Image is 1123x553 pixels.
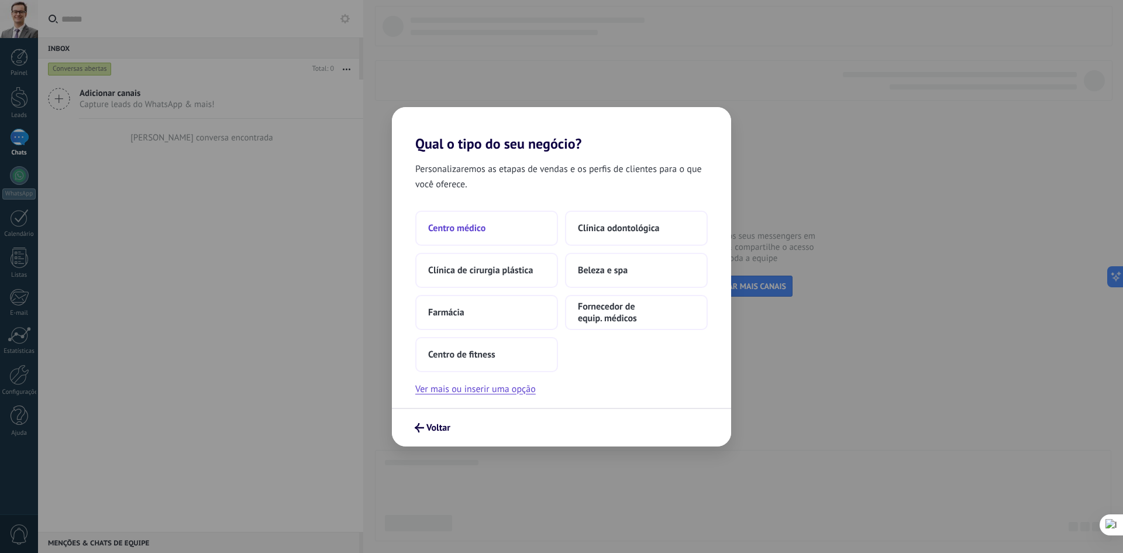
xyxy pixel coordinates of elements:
span: Centro médico [428,222,485,234]
button: Beleza e spa [565,253,708,288]
button: Clínica odontológica [565,211,708,246]
span: Clínica de cirurgia plástica [428,265,533,276]
button: Centro médico [415,211,558,246]
button: Ver mais ou inserir uma opção [415,382,536,397]
span: Beleza e spa [578,265,628,276]
button: Voltar [409,418,456,438]
span: Farmácia [428,307,464,318]
span: Personalizaremos as etapas de vendas e os perfis de clientes para o que você oferece. [415,162,708,192]
button: Clínica de cirurgia plástica [415,253,558,288]
span: Clínica odontológica [578,222,660,234]
button: Centro de fitness [415,337,558,372]
span: Voltar [426,424,450,432]
h2: Qual o tipo do seu negócio? [392,107,731,152]
span: Fornecedor de equip. médicos [578,301,695,324]
span: Centro de fitness [428,349,495,360]
button: Farmácia [415,295,558,330]
button: Fornecedor de equip. médicos [565,295,708,330]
